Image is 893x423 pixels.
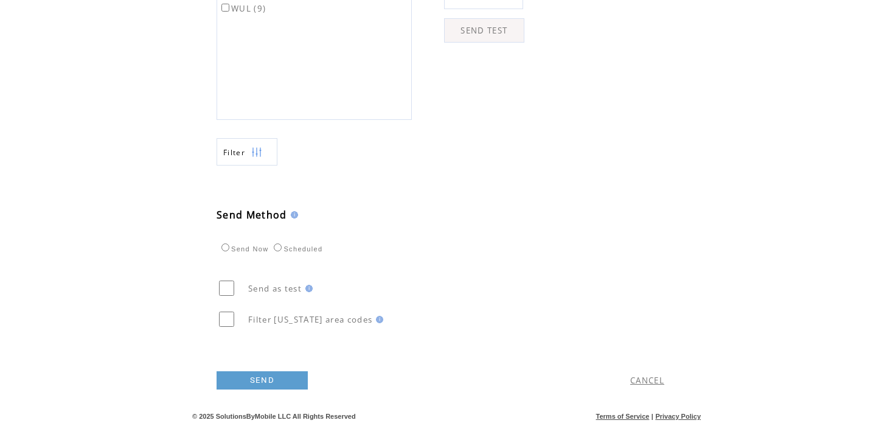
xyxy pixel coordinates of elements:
input: Scheduled [274,243,282,251]
label: Scheduled [271,245,322,253]
span: Filter [US_STATE] area codes [248,314,372,325]
label: WUL (9) [219,3,266,14]
a: SEND [217,371,308,390]
input: Send Now [221,243,229,251]
img: help.gif [372,316,383,323]
a: Terms of Service [596,413,650,420]
label: Send Now [218,245,268,253]
a: CANCEL [630,375,664,386]
a: SEND TEST [444,18,524,43]
input: WUL (9) [221,4,229,12]
span: Send Method [217,208,287,222]
span: Show filters [223,147,245,158]
span: | [652,413,653,420]
img: help.gif [287,211,298,218]
img: filters.png [251,139,262,166]
a: Filter [217,138,277,166]
img: help.gif [302,285,313,292]
span: © 2025 SolutionsByMobile LLC All Rights Reserved [192,413,356,420]
span: Send as test [248,283,302,294]
a: Privacy Policy [655,413,701,420]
